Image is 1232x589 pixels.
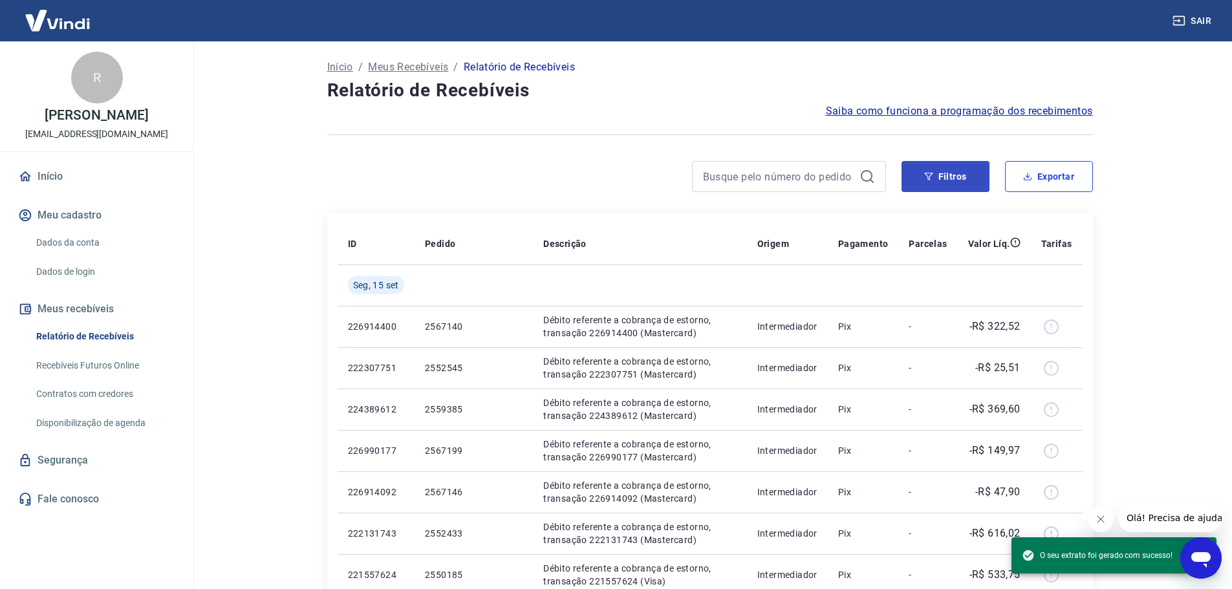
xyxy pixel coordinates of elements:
[31,230,178,256] a: Dados da conta
[348,527,404,540] p: 222131743
[975,360,1021,376] p: -R$ 25,51
[1180,537,1222,579] iframe: Botão para abrir a janela de mensagens
[909,403,947,416] p: -
[31,410,178,436] a: Disponibilização de agenda
[838,486,889,498] p: Pix
[71,52,123,103] div: R
[543,438,737,464] p: Débito referente a cobrança de estorno, transação 226990177 (Mastercard)
[31,323,178,350] a: Relatório de Recebíveis
[16,162,178,191] a: Início
[425,527,523,540] p: 2552433
[16,446,178,475] a: Segurança
[353,279,399,292] span: Seg, 15 set
[826,103,1093,119] a: Saiba como funciona a programação dos recebimentos
[757,237,789,250] p: Origem
[969,526,1021,541] p: -R$ 616,02
[31,259,178,285] a: Dados de login
[425,320,523,333] p: 2567140
[425,237,455,250] p: Pedido
[8,9,109,19] span: Olá! Precisa de ajuda?
[757,527,817,540] p: Intermediador
[543,314,737,339] p: Débito referente a cobrança de estorno, transação 226914400 (Mastercard)
[838,527,889,540] p: Pix
[425,403,523,416] p: 2559385
[45,109,148,122] p: [PERSON_NAME]
[909,568,947,581] p: -
[348,361,404,374] p: 222307751
[838,237,889,250] p: Pagamento
[543,237,587,250] p: Descrição
[464,59,575,75] p: Relatório de Recebíveis
[348,237,357,250] p: ID
[543,396,737,422] p: Débito referente a cobrança de estorno, transação 224389612 (Mastercard)
[968,237,1010,250] p: Valor Líq.
[969,567,1021,583] p: -R$ 533,75
[16,1,100,40] img: Vindi
[757,361,817,374] p: Intermediador
[327,78,1093,103] h4: Relatório de Recebíveis
[838,444,889,457] p: Pix
[425,361,523,374] p: 2552545
[838,320,889,333] p: Pix
[902,161,989,192] button: Filtros
[348,444,404,457] p: 226990177
[16,485,178,513] a: Fale conosco
[757,568,817,581] p: Intermediador
[909,237,947,250] p: Parcelas
[348,568,404,581] p: 221557624
[909,444,947,457] p: -
[757,444,817,457] p: Intermediador
[16,295,178,323] button: Meus recebíveis
[368,59,448,75] a: Meus Recebíveis
[348,486,404,498] p: 226914092
[757,486,817,498] p: Intermediador
[909,527,947,540] p: -
[543,355,737,381] p: Débito referente a cobrança de estorno, transação 222307751 (Mastercard)
[757,403,817,416] p: Intermediador
[31,352,178,379] a: Recebíveis Futuros Online
[1041,237,1072,250] p: Tarifas
[909,361,947,374] p: -
[543,520,737,546] p: Débito referente a cobrança de estorno, transação 222131743 (Mastercard)
[425,486,523,498] p: 2567146
[975,484,1021,500] p: -R$ 47,90
[1170,9,1216,33] button: Sair
[16,201,178,230] button: Meu cadastro
[425,568,523,581] p: 2550185
[757,320,817,333] p: Intermediador
[838,361,889,374] p: Pix
[909,486,947,498] p: -
[327,59,353,75] a: Início
[31,381,178,407] a: Contratos com credores
[969,443,1021,458] p: -R$ 149,97
[425,444,523,457] p: 2567199
[969,402,1021,417] p: -R$ 369,60
[909,320,947,333] p: -
[453,59,458,75] p: /
[348,403,404,416] p: 224389612
[543,562,737,588] p: Débito referente a cobrança de estorno, transação 221557624 (Visa)
[838,403,889,416] p: Pix
[838,568,889,581] p: Pix
[1005,161,1093,192] button: Exportar
[25,127,168,141] p: [EMAIL_ADDRESS][DOMAIN_NAME]
[348,320,404,333] p: 226914400
[543,479,737,505] p: Débito referente a cobrança de estorno, transação 226914092 (Mastercard)
[1022,549,1173,562] span: O seu extrato foi gerado com sucesso!
[969,319,1021,334] p: -R$ 322,52
[358,59,363,75] p: /
[1119,504,1222,532] iframe: Mensagem da empresa
[1088,506,1114,532] iframe: Fechar mensagem
[703,167,854,186] input: Busque pelo número do pedido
